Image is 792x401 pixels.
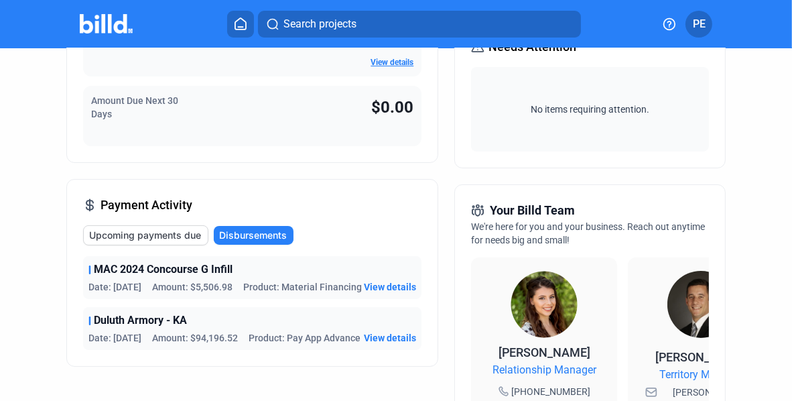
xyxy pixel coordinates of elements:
[152,280,233,294] span: Amount: $5,506.98
[655,350,747,364] span: [PERSON_NAME]
[492,362,596,378] span: Relationship Manager
[511,271,578,338] img: Relationship Manager
[101,196,192,215] span: Payment Activity
[667,271,734,338] img: Territory Manager
[94,312,187,329] span: Duluth Armory - KA
[693,16,706,32] span: PE
[364,280,416,294] button: View details
[83,225,208,245] button: Upcoming payments due
[471,221,705,245] span: We're here for you and your business. Reach out anytime for needs big and small!
[490,201,575,220] span: Your Billd Team
[89,229,201,242] span: Upcoming payments due
[91,95,178,119] span: Amount Due Next 30 Days
[364,331,416,345] button: View details
[258,11,581,38] button: Search projects
[152,331,238,345] span: Amount: $94,196.52
[243,280,362,294] span: Product: Material Financing
[659,367,743,383] span: Territory Manager
[219,229,287,242] span: Disbursements
[80,14,133,34] img: Billd Company Logo
[371,58,413,67] a: View details
[499,345,590,359] span: [PERSON_NAME]
[94,262,233,278] span: MAC 2024 Concourse G Infill
[88,280,141,294] span: Date: [DATE]
[511,385,590,398] span: [PHONE_NUMBER]
[685,11,712,38] button: PE
[88,331,141,345] span: Date: [DATE]
[371,98,413,117] span: $0.00
[214,226,293,245] button: Disbursements
[249,331,360,345] span: Product: Pay App Advance
[283,16,356,32] span: Search projects
[476,103,704,116] span: No items requiring attention.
